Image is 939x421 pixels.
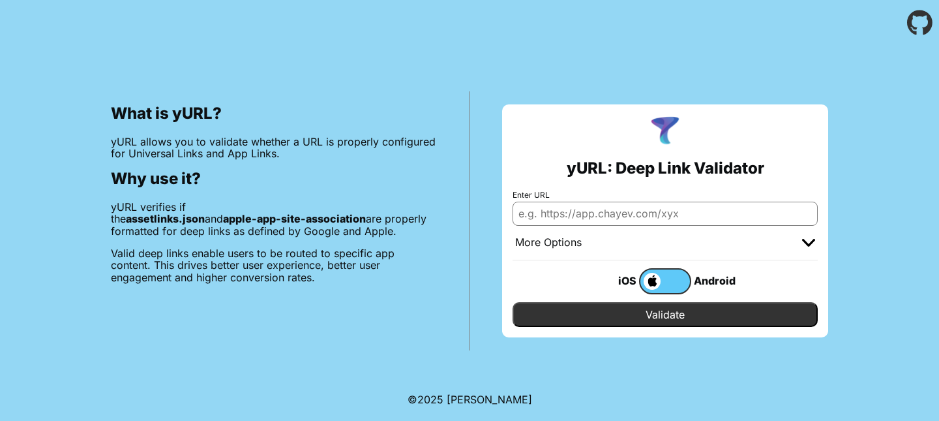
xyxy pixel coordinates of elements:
[111,201,436,237] p: yURL verifies if the and are properly formatted for deep links as defined by Google and Apple.
[513,202,818,225] input: e.g. https://app.chayev.com/xyx
[515,236,582,249] div: More Options
[223,212,366,225] b: apple-app-site-association
[802,239,815,247] img: chevron
[111,104,436,123] h2: What is yURL?
[513,302,818,327] input: Validate
[111,170,436,188] h2: Why use it?
[111,247,436,283] p: Valid deep links enable users to be routed to specific app content. This drives better user exper...
[648,115,682,149] img: yURL Logo
[567,159,764,178] h2: yURL: Deep Link Validator
[417,393,443,406] span: 2025
[408,378,532,421] footer: ©
[111,136,436,160] p: yURL allows you to validate whether a URL is properly configured for Universal Links and App Links.
[126,212,205,225] b: assetlinks.json
[447,393,532,406] a: Michael Ibragimchayev's Personal Site
[691,272,743,289] div: Android
[513,191,818,200] label: Enter URL
[587,272,639,289] div: iOS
